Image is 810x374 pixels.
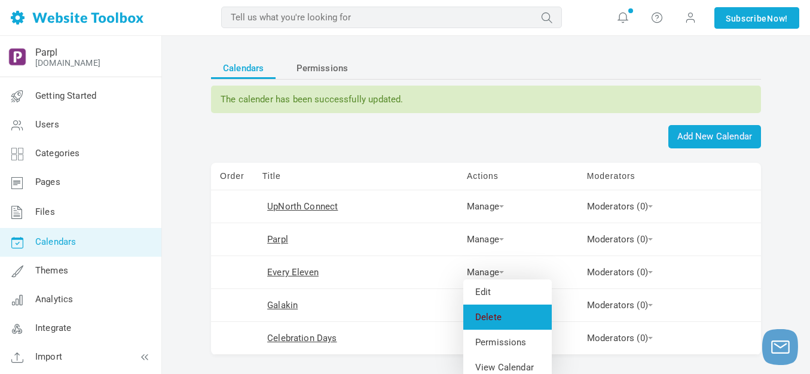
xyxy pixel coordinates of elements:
a: Galakin [267,300,298,311]
a: SubscribeNow! [714,7,799,29]
a: Celebration Days [267,333,337,343]
span: Import [35,351,62,362]
button: Launch chat [762,329,798,365]
a: Delete [463,305,552,330]
span: Files [35,206,55,217]
a: Edit [463,279,552,305]
td: Actions [458,163,578,190]
span: Permissions [297,57,349,79]
a: Every Eleven [267,267,319,278]
span: Categories [35,148,80,159]
a: Moderators (0) [587,333,653,343]
td: Title [253,163,458,190]
span: Calendars [223,57,264,79]
a: Parpl [267,234,288,245]
span: Themes [35,265,68,276]
a: Manage [467,234,504,245]
span: Calendars [35,236,76,247]
span: Users [35,119,59,130]
span: Now! [767,12,788,25]
font: The calender has been successfully updated. [221,94,403,105]
a: UpNorth Connect [267,201,338,212]
input: Tell us what you're looking for [221,7,562,28]
a: Moderators (0) [587,234,653,245]
span: Getting Started [35,90,96,101]
td: Moderators [578,163,761,190]
a: Parpl [35,47,57,58]
td: Order [211,163,253,190]
a: Moderators (0) [587,300,653,311]
span: Integrate [35,323,71,333]
a: Add New Calendar [668,125,761,148]
img: output-onlinepngtools%20-%202025-05-26T183955.010.png [8,47,27,66]
a: Moderators (0) [587,201,653,212]
a: Calendars [211,57,276,79]
a: Permissions [463,330,552,355]
a: Permissions [285,57,360,79]
span: Pages [35,177,60,187]
a: Moderators (0) [587,267,653,278]
span: Analytics [35,294,73,305]
a: Manage [467,267,504,278]
a: Manage [467,201,504,212]
a: [DOMAIN_NAME] [35,58,100,68]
